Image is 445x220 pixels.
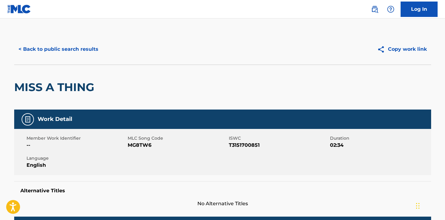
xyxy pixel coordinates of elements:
button: Copy work link [373,42,431,57]
span: Language [27,155,126,162]
span: English [27,162,126,169]
span: No Alternative Titles [14,200,431,207]
span: 02:34 [330,142,430,149]
span: Duration [330,135,430,142]
span: MLC Song Code [128,135,227,142]
span: MG8TW6 [128,142,227,149]
a: Log In [401,2,438,17]
h5: Work Detail [38,116,72,123]
span: T3151700851 [229,142,328,149]
h2: MISS A THING [14,80,97,94]
h5: Alternative Titles [20,188,425,194]
div: Drag [416,197,420,215]
img: Work Detail [24,116,31,123]
img: Copy work link [377,46,388,53]
span: Member Work Identifier [27,135,126,142]
img: MLC Logo [7,5,31,14]
img: search [371,6,378,13]
iframe: Chat Widget [414,190,445,220]
span: ISWC [229,135,328,142]
button: < Back to public search results [14,42,103,57]
span: -- [27,142,126,149]
div: Help [385,3,397,15]
img: help [387,6,394,13]
a: Public Search [369,3,381,15]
